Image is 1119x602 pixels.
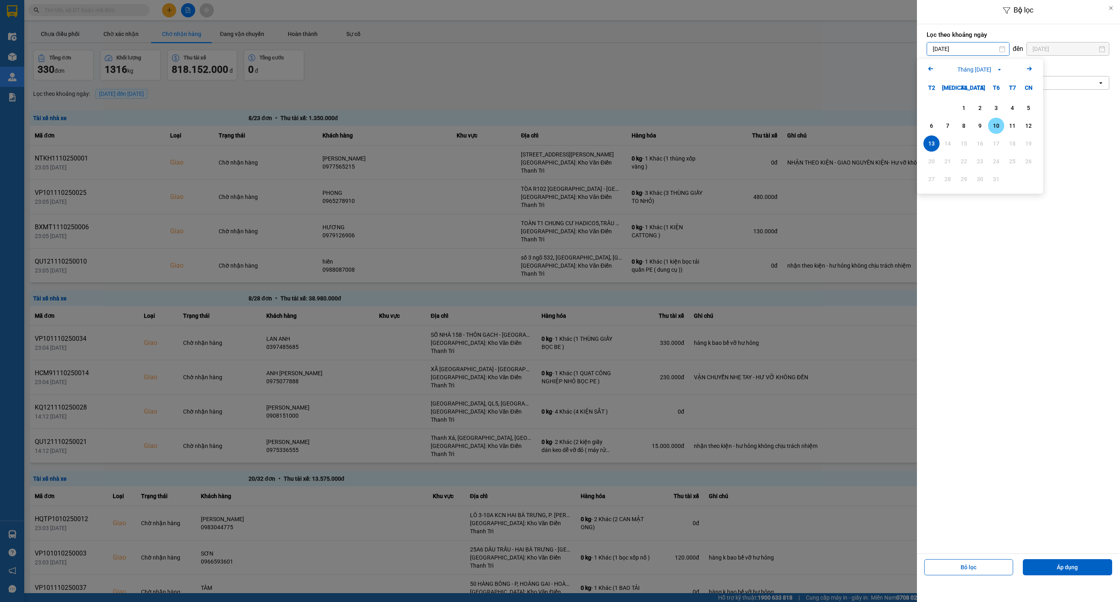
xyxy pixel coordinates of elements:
div: 17 [990,139,1002,148]
div: Not available. Thứ Sáu, tháng 10 17 2025. [988,135,1004,152]
div: Not available. Thứ Hai, tháng 10 20 2025. [923,153,940,169]
div: 6 [926,121,937,131]
div: 26 [1023,156,1034,166]
button: Bỏ lọc [924,559,1014,575]
div: Not available. Thứ Ba, tháng 10 21 2025. [940,153,956,169]
div: 21 [942,156,953,166]
span: Bộ lọc [1014,6,1033,14]
div: Not available. Thứ Sáu, tháng 10 31 2025. [988,171,1004,187]
div: Selected. Thứ Hai, tháng 10 13 2025. It's available. [923,135,940,152]
div: 20 [926,156,937,166]
div: 28 [942,174,953,184]
div: 2 [974,103,986,113]
div: 7 [942,121,953,131]
div: Not available. Thứ Tư, tháng 10 29 2025. [956,171,972,187]
div: Calendar. [917,59,1043,194]
div: 9 [974,121,986,131]
div: 23 [974,156,986,166]
div: Not available. Thứ Năm, tháng 10 23 2025. [972,153,988,169]
div: Not available. Thứ Sáu, tháng 10 24 2025. [988,153,1004,169]
div: 3 [990,103,1002,113]
input: Select a date. [1027,42,1109,55]
div: 24 [990,156,1002,166]
div: Choose Chủ Nhật, tháng 10 12 2025. It's available. [1020,118,1037,134]
div: T6 [988,80,1004,96]
input: Select a date. [927,42,1009,55]
div: 15 [958,139,969,148]
div: Choose Thứ Bảy, tháng 10 11 2025. It's available. [1004,118,1020,134]
div: T7 [1004,80,1020,96]
div: 16 [974,139,986,148]
div: Choose Thứ Hai, tháng 10 6 2025. It's available. [923,118,940,134]
div: đến [1009,45,1026,53]
div: 13 [926,139,937,148]
div: Not available. Thứ Bảy, tháng 10 18 2025. [1004,135,1020,152]
div: 22 [958,156,969,166]
div: Choose Thứ Bảy, tháng 10 4 2025. It's available. [1004,100,1020,116]
div: Not available. Thứ Tư, tháng 10 15 2025. [956,135,972,152]
button: Áp dụng [1023,559,1112,575]
div: Choose Thứ Sáu, tháng 10 10 2025. It's available. [988,118,1004,134]
div: 8 [958,121,969,131]
div: [MEDICAL_DATA] [940,80,956,96]
svg: Arrow Left [926,64,936,74]
div: Not available. Thứ Hai, tháng 10 27 2025. [923,171,940,187]
div: 31 [990,174,1002,184]
div: Choose Thứ Ba, tháng 10 7 2025. It's available. [940,118,956,134]
button: Tháng [DATE] [955,65,1005,74]
div: Not available. Thứ Năm, tháng 10 16 2025. [972,135,988,152]
div: 27 [926,174,937,184]
div: 5 [1023,103,1034,113]
div: 12 [1023,121,1034,131]
div: 14 [942,139,953,148]
div: 11 [1007,121,1018,131]
div: Not available. Chủ Nhật, tháng 10 19 2025. [1020,135,1037,152]
div: Not available. Thứ Tư, tháng 10 22 2025. [956,153,972,169]
div: Not available. Thứ Ba, tháng 10 28 2025. [940,171,956,187]
div: Choose Thứ Năm, tháng 10 2 2025. It's available. [972,100,988,116]
svg: open [1098,80,1104,86]
div: 18 [1007,139,1018,148]
div: 1 [958,103,969,113]
div: Choose Thứ Tư, tháng 10 8 2025. It's available. [956,118,972,134]
div: Not available. Thứ Năm, tháng 10 30 2025. [972,171,988,187]
button: Next month. [1024,64,1034,75]
svg: Arrow Right [1024,64,1034,74]
div: Choose Thứ Tư, tháng 10 1 2025. It's available. [956,100,972,116]
div: 25 [1007,156,1018,166]
label: Lọc theo khoảng ngày [927,31,1109,39]
div: 29 [958,174,969,184]
div: 10 [990,121,1002,131]
div: T5 [972,80,988,96]
div: Not available. Thứ Bảy, tháng 10 25 2025. [1004,153,1020,169]
div: Not available. Chủ Nhật, tháng 10 26 2025. [1020,153,1037,169]
div: 19 [1023,139,1034,148]
div: 30 [974,174,986,184]
div: T2 [923,80,940,96]
div: CN [1020,80,1037,96]
button: Previous month. [926,64,936,75]
div: Choose Thứ Sáu, tháng 10 3 2025. It's available. [988,100,1004,116]
div: Choose Thứ Năm, tháng 10 9 2025. It's available. [972,118,988,134]
div: Choose Chủ Nhật, tháng 10 5 2025. It's available. [1020,100,1037,116]
div: Not available. Thứ Ba, tháng 10 14 2025. [940,135,956,152]
div: 4 [1007,103,1018,113]
div: T4 [956,80,972,96]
